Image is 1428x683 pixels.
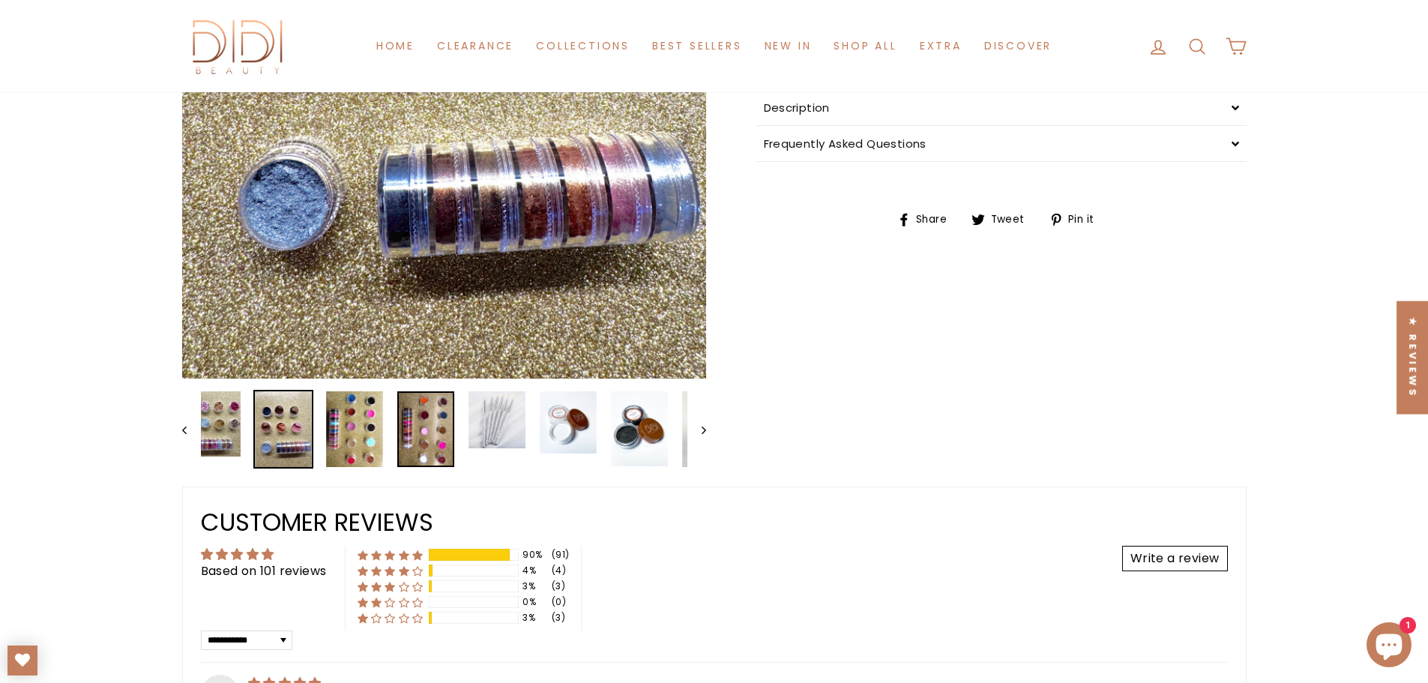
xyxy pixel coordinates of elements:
img: Try Everything Bundle [540,391,597,454]
a: Based on 101 reviews [201,562,327,580]
span: Frequently Asked Questions [764,136,927,151]
div: 90% (91) reviews with 5 star rating [358,549,424,562]
a: Collections [525,32,641,60]
a: Discover [973,32,1063,60]
span: Tweet [989,211,1036,228]
img: Didi Beauty Co. [182,15,295,77]
div: 3% [522,580,546,593]
div: (3) [552,612,565,625]
div: 3% [522,612,546,625]
div: 4% [522,565,546,577]
a: New in [753,32,823,60]
img: Try Everything Bundle [469,391,525,448]
a: My Wishlist [7,646,37,676]
a: Home [365,32,426,60]
img: Try Everything Bundle [184,391,241,456]
div: Average rating is 4.78 stars [201,546,327,563]
a: Clearance [426,32,525,60]
button: Previous [182,390,201,469]
div: 3% (3) reviews with 1 star rating [358,612,424,625]
a: Best Sellers [641,32,753,60]
h2: Customer Reviews [201,505,1228,539]
div: (4) [552,565,566,577]
div: (91) [552,549,570,562]
span: Share [914,211,958,228]
a: Write a review [1122,546,1228,571]
div: (3) [552,580,565,593]
inbox-online-store-chat: Shopify online store chat [1362,622,1416,671]
a: Shop All [822,32,908,60]
img: Try Everything Bundle [326,391,383,467]
a: Extra [909,32,973,60]
select: Sort dropdown [201,631,292,650]
button: Next [687,390,706,469]
img: Try Everything Bundle [682,391,739,467]
ul: Primary [365,32,1063,60]
span: Description [764,100,830,115]
div: Click to open Judge.me floating reviews tab [1397,301,1428,414]
img: Try Everything Bundle [255,391,312,467]
div: 3% (3) reviews with 3 star rating [358,580,424,593]
div: 4% (4) reviews with 4 star rating [358,565,424,577]
img: Try Everything Bundle [611,391,668,466]
span: Pin it [1066,211,1105,228]
div: 90% [522,549,546,562]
